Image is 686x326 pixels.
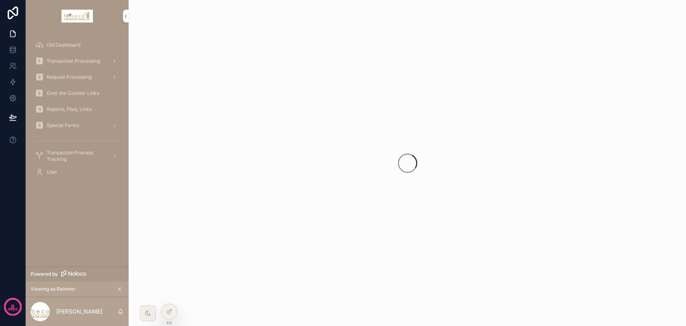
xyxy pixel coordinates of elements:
[47,42,80,48] span: Old Dashboard
[31,102,124,117] a: Reports, Files, Links
[31,271,58,277] span: Powered by
[47,169,57,175] span: User
[31,38,124,52] a: Old Dashboard
[61,10,93,23] img: App logo
[26,267,129,281] a: Powered by
[31,54,124,68] a: Transaction Processing
[47,106,92,113] span: Reports, Files, Links
[31,286,76,292] span: Viewing as Rainnier
[31,118,124,133] a: Special Forms
[11,303,14,311] p: 8
[47,74,92,80] span: Request Processing
[8,306,18,312] p: days
[31,165,124,179] a: User
[31,86,124,100] a: Over the Counter Links
[47,58,100,64] span: Transaction Processing
[31,149,124,163] a: Transaction Process Tracking
[47,122,79,129] span: Special Forms
[26,32,129,190] div: scrollable content
[47,90,99,96] span: Over the Counter Links
[56,308,102,316] p: [PERSON_NAME]
[47,150,105,162] span: Transaction Process Tracking
[31,70,124,84] a: Request Processing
